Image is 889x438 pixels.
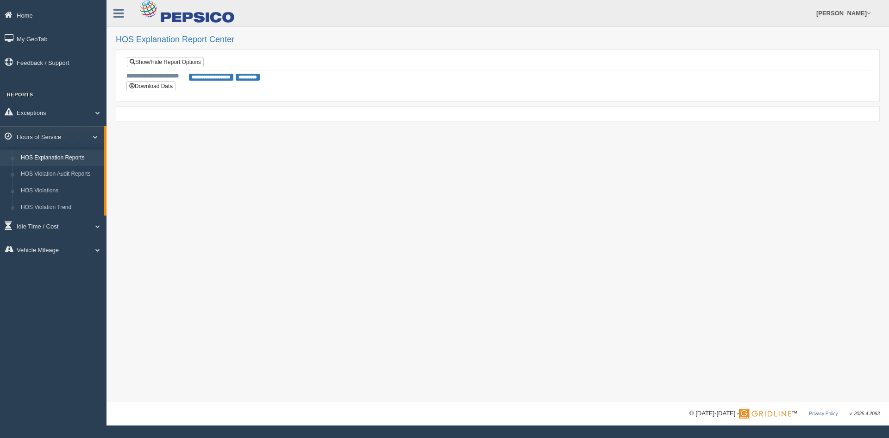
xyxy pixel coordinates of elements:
[809,411,838,416] a: Privacy Policy
[126,81,175,91] button: Download Data
[850,411,880,416] span: v. 2025.4.2063
[17,183,104,199] a: HOS Violations
[689,409,880,419] div: © [DATE]-[DATE] - ™
[116,35,880,44] h2: HOS Explanation Report Center
[17,199,104,216] a: HOS Violation Trend
[17,150,104,166] a: HOS Explanation Reports
[17,166,104,183] a: HOS Violation Audit Reports
[739,409,791,419] img: Gridline
[127,57,204,67] a: Show/Hide Report Options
